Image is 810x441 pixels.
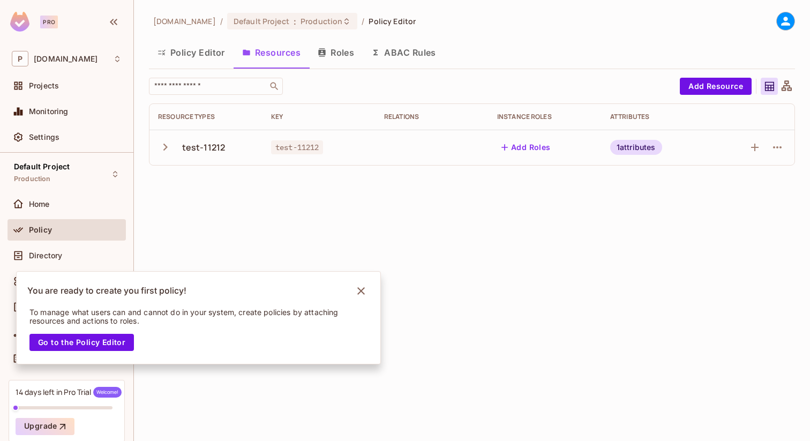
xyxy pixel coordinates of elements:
button: Resources [234,39,309,66]
div: Key [271,113,367,121]
span: Policy Editor [369,16,416,26]
p: You are ready to create you first policy! [27,286,186,296]
span: Projects [29,81,59,90]
div: Instance roles [497,113,593,121]
span: Workspace: permit.io [34,55,97,63]
button: Policy Editor [149,39,234,66]
li: / [220,16,223,26]
li: / [362,16,364,26]
div: test-11212 [182,141,226,153]
span: Production [14,175,51,183]
img: SReyMgAAAABJRU5ErkJggg== [10,12,29,32]
span: Default Project [14,162,70,171]
button: Roles [309,39,363,66]
span: Settings [29,133,59,141]
span: : [293,17,297,26]
button: Go to the Policy Editor [29,334,134,351]
div: 1 attributes [610,140,662,155]
span: P [12,51,28,66]
span: Default Project [234,16,289,26]
span: Directory [29,251,62,260]
span: Monitoring [29,107,69,116]
button: Add Roles [497,139,555,156]
span: the active workspace [153,16,216,26]
span: Production [301,16,342,26]
div: Pro [40,16,58,28]
div: Relations [384,113,480,121]
span: test-11212 [271,140,324,154]
p: To manage what users can and cannot do in your system, create policies by attaching resources and... [29,308,353,325]
button: ABAC Rules [363,39,445,66]
span: Policy [29,226,52,234]
div: Attributes [610,113,706,121]
div: Resource Types [158,113,254,121]
button: Add Resource [680,78,752,95]
span: Home [29,200,50,208]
